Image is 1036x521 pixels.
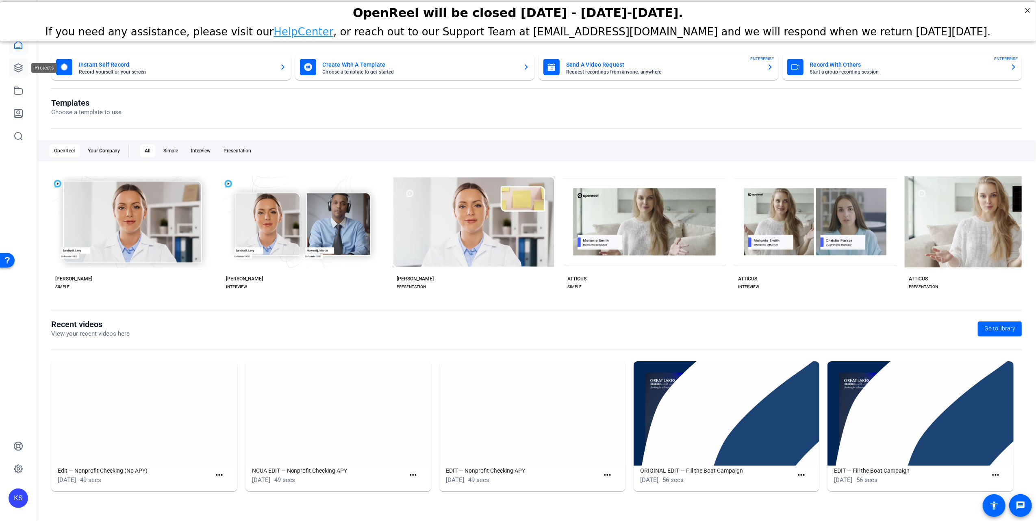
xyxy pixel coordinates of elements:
[214,470,224,480] mat-icon: more_horiz
[640,476,658,484] span: [DATE]
[295,54,535,80] button: Create With A TemplateChoose a template to get started
[270,226,280,235] mat-icon: play_arrow
[111,228,166,233] span: Preview [PERSON_NAME]
[662,476,684,484] span: 56 secs
[51,54,291,80] button: Instant Self RecordRecord yourself or your screen
[219,144,256,157] div: Presentation
[909,284,938,290] div: PRESENTATION
[79,60,273,69] mat-card-title: Instant Self Record
[989,501,999,510] mat-icon: accessibility
[539,54,778,80] button: Send A Video RequestRequest recordings from anyone, anywhereENTERPRISE
[97,202,107,212] mat-icon: check_circle
[782,54,1022,80] button: Record With OthersStart a group recording sessionENTERPRISE
[634,361,820,466] img: ORIGINAL EDIT — Fill the Boat Campaign
[810,69,1004,74] mat-card-subtitle: Start a group recording session
[797,470,807,480] mat-icon: more_horiz
[49,144,80,157] div: OpenReel
[51,108,122,117] p: Choose a template to use
[622,226,632,235] mat-icon: play_arrow
[45,24,990,36] span: If you need any assistance, please visit our , or reach out to our Support Team at [EMAIL_ADDRESS...
[439,361,626,466] img: EDIT — Nonprofit Checking APY
[827,361,1014,466] img: EDIT — Fill the Boat Campaign
[79,69,273,74] mat-card-subtitle: Record yourself or your screen
[99,226,109,235] mat-icon: play_arrow
[58,466,211,475] h1: Edit — Nonprofit Checking (No APY)
[9,488,28,508] div: KS
[621,205,680,210] span: Start with [PERSON_NAME]
[55,276,92,282] div: [PERSON_NAME]
[446,466,599,475] h1: EDIT — Nonprofit Checking APY
[602,470,612,480] mat-icon: more_horiz
[83,144,125,157] div: Your Company
[450,205,509,210] span: Start with [PERSON_NAME]
[1016,501,1025,510] mat-icon: message
[274,476,295,484] span: 49 secs
[994,56,1018,62] span: ENTERPRISE
[978,321,1022,336] a: Go to library
[962,205,1021,210] span: Start with [PERSON_NAME]
[80,476,101,484] span: 49 secs
[567,284,582,290] div: SIMPLE
[245,361,432,466] img: NCUA EDIT — Nonprofit Checking APY
[567,276,586,282] div: ATTICUS
[279,205,339,210] span: Start with [PERSON_NAME]
[468,476,489,484] span: 49 secs
[58,476,76,484] span: [DATE]
[951,202,960,212] mat-icon: check_circle
[738,284,759,290] div: INTERVIEW
[990,470,1001,480] mat-icon: more_horiz
[186,144,215,157] div: Interview
[10,4,1026,18] div: OpenReel will be closed [DATE] - [DATE]-[DATE].
[452,228,507,233] span: Preview [PERSON_NAME]
[804,228,838,233] span: Preview Atticus
[323,60,517,69] mat-card-title: Create With A Template
[964,226,973,235] mat-icon: play_arrow
[566,69,760,74] mat-card-subtitle: Request recordings from anyone, anywhere
[834,466,987,475] h1: EDIT — Fill the Boat Campaign
[640,466,793,475] h1: ORIGINAL EDIT — Fill the Boat Campaign
[159,144,183,157] div: Simple
[439,202,448,212] mat-icon: check_circle
[446,476,464,484] span: [DATE]
[109,205,168,210] span: Start with [PERSON_NAME]
[408,470,418,480] mat-icon: more_horiz
[566,60,760,69] mat-card-title: Send A Video Request
[397,276,434,282] div: [PERSON_NAME]
[738,276,757,282] div: ATTICUS
[51,319,130,329] h1: Recent videos
[274,24,333,36] a: HelpCenter
[226,276,263,282] div: [PERSON_NAME]
[984,324,1015,333] span: Go to library
[51,361,237,466] img: Edit — Nonprofit Checking (No APY)
[252,476,270,484] span: [DATE]
[441,226,450,235] mat-icon: play_arrow
[751,56,774,62] span: ENTERPRISE
[791,205,851,210] span: Start with [PERSON_NAME]
[793,226,803,235] mat-icon: play_arrow
[51,329,130,339] p: View your recent videos here
[281,228,337,233] span: Preview [PERSON_NAME]
[634,228,667,233] span: Preview Atticus
[51,98,122,108] h1: Templates
[834,476,852,484] span: [DATE]
[909,276,928,282] div: ATTICUS
[226,284,247,290] div: INTERVIEW
[975,228,1009,233] span: Preview Atticus
[252,466,405,475] h1: NCUA EDIT — Nonprofit Checking APY
[609,202,619,212] mat-icon: check_circle
[31,63,57,73] div: Projects
[55,284,70,290] div: SIMPLE
[780,202,790,212] mat-icon: check_circle
[810,60,1004,69] mat-card-title: Record With Others
[323,69,517,74] mat-card-subtitle: Choose a template to get started
[856,476,877,484] span: 56 secs
[140,144,155,157] div: All
[268,202,278,212] mat-icon: check_circle
[397,284,426,290] div: PRESENTATION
